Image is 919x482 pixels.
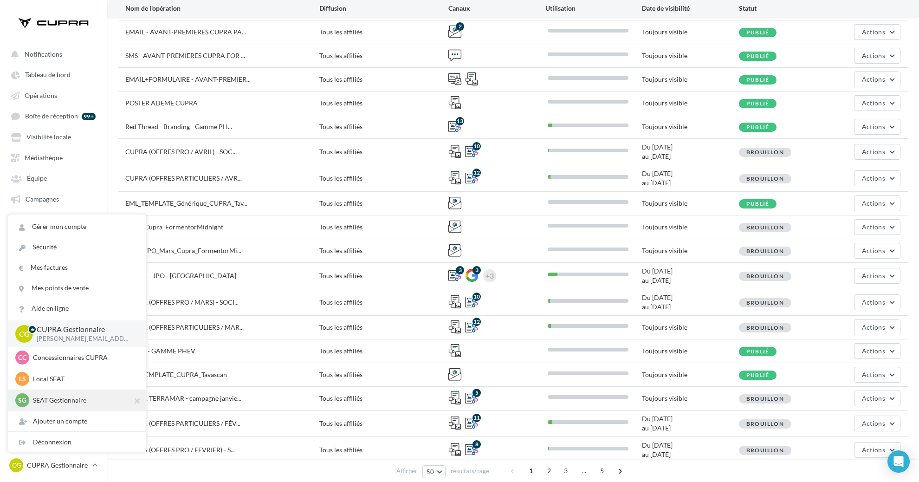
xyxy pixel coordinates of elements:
button: Actions [854,48,900,64]
span: Actions [862,298,885,306]
button: Actions [854,442,900,458]
button: Actions [854,24,900,40]
div: 99+ [82,113,96,120]
div: Nom de l'opération [125,4,319,13]
span: Actions [862,174,885,182]
span: Brouillon [746,395,784,402]
div: Toujours visible [642,51,739,60]
a: Mes points de vente [8,278,146,298]
a: Boîte de réception 99+ [6,107,101,124]
div: Tous les affiliés [319,174,448,183]
button: Actions [854,144,900,160]
span: résultats/page [451,467,489,475]
a: Tableau de bord [6,66,101,83]
span: CG [12,461,21,470]
div: 3 [472,266,481,274]
div: Date de visibilité [642,4,739,13]
div: Tous les affiliés [319,246,448,255]
span: Brouillon [746,224,784,231]
span: CUPRA TERRAMAR - campagne janvie... [125,394,241,402]
div: Tous les affiliés [319,199,448,208]
div: 5 [472,389,481,397]
span: Actions [862,28,885,36]
div: Du [DATE] au [DATE] [642,441,739,459]
div: 10 [472,293,481,301]
button: Notifications [6,46,97,62]
button: Actions [854,343,900,359]
span: CUPRA (OFFRES PRO / AVRIL) - SOC... [125,148,237,156]
div: Toujours visible [642,98,739,108]
p: Concessionnaires CUPRA [33,353,135,362]
span: Publié [746,124,769,130]
span: EMAIL - AVANT-PREMIERES CUPRA PA... [125,28,246,36]
span: Email_Cupra_FormentorMidnight [125,223,223,231]
div: 13 [456,117,464,125]
span: Actions [862,75,885,83]
div: Tous les affiliés [319,51,448,60]
span: Brouillon [746,324,784,331]
span: Opérations [25,91,57,99]
a: Équipe [6,169,101,186]
div: 2 [456,22,464,31]
span: Email_JPO_Mars_Cupra_FormentorMi... [125,247,241,254]
span: Brouillon [746,248,784,254]
span: Actions [862,99,885,107]
span: Publié [746,100,769,107]
span: Brouillon [746,273,784,280]
span: Actions [862,272,885,280]
div: Tous les affiliés [319,419,448,428]
div: Tous les affiliés [319,75,448,84]
span: CUPRA - JPO - [GEOGRAPHIC_DATA] [125,272,236,280]
span: Actions [862,199,885,207]
span: 1 [524,463,538,478]
button: Actions [854,243,900,259]
div: Toujours visible [642,27,739,37]
span: POSTER ADEME CUPRA [125,99,198,107]
div: Toujours visible [642,246,739,255]
span: 5 [595,463,609,478]
span: SMS - AVANT-PREMIERES CUPRA FOR ... [125,52,245,59]
button: Actions [854,391,900,406]
span: Équipe [27,175,47,182]
div: Toujours visible [642,394,739,403]
button: Actions [854,367,900,383]
div: Toujours visible [642,75,739,84]
div: 12 [472,169,481,177]
p: CUPRA Gestionnaire [37,324,131,335]
div: Du [DATE] au [DATE] [642,293,739,312]
p: CUPRA Gestionnaire [27,461,89,470]
div: Tous les affiliés [319,122,448,131]
div: Tous les affiliés [319,370,448,379]
span: Actions [862,247,885,254]
span: CG [19,328,30,339]
a: Gérer mon compte [8,216,146,237]
span: EML_TEMPLATE_Générique_CUPRA_Tav... [125,199,247,207]
span: Actions [862,446,885,454]
div: Statut [739,4,836,13]
button: Actions [854,319,900,335]
span: Brouillon [746,299,784,306]
span: Brouillon [746,149,784,156]
span: Actions [862,323,885,331]
div: Tous les affiliés [319,147,448,156]
span: 50 [427,468,434,475]
span: CUPRA (OFFRES PARTICULIERS / FÉV... [125,419,240,427]
div: Toujours visible [642,122,739,131]
span: Médiathèque [25,154,63,162]
a: Visibilité locale [6,128,101,145]
button: Actions [854,95,900,111]
span: 2 [542,463,557,478]
div: 3 [456,266,464,274]
span: CC [18,353,26,362]
p: Local SEAT [33,374,135,384]
div: Diffusion [319,4,448,13]
p: [PERSON_NAME][EMAIL_ADDRESS][DOMAIN_NAME] [37,335,131,343]
span: Publié [746,200,769,207]
div: Canaux [448,4,545,13]
span: Campagnes [26,195,59,203]
span: Afficher [396,467,417,475]
div: Toujours visible [642,222,739,232]
button: Actions [854,219,900,235]
span: Brouillon [746,447,784,454]
a: Aide en ligne [8,298,146,319]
